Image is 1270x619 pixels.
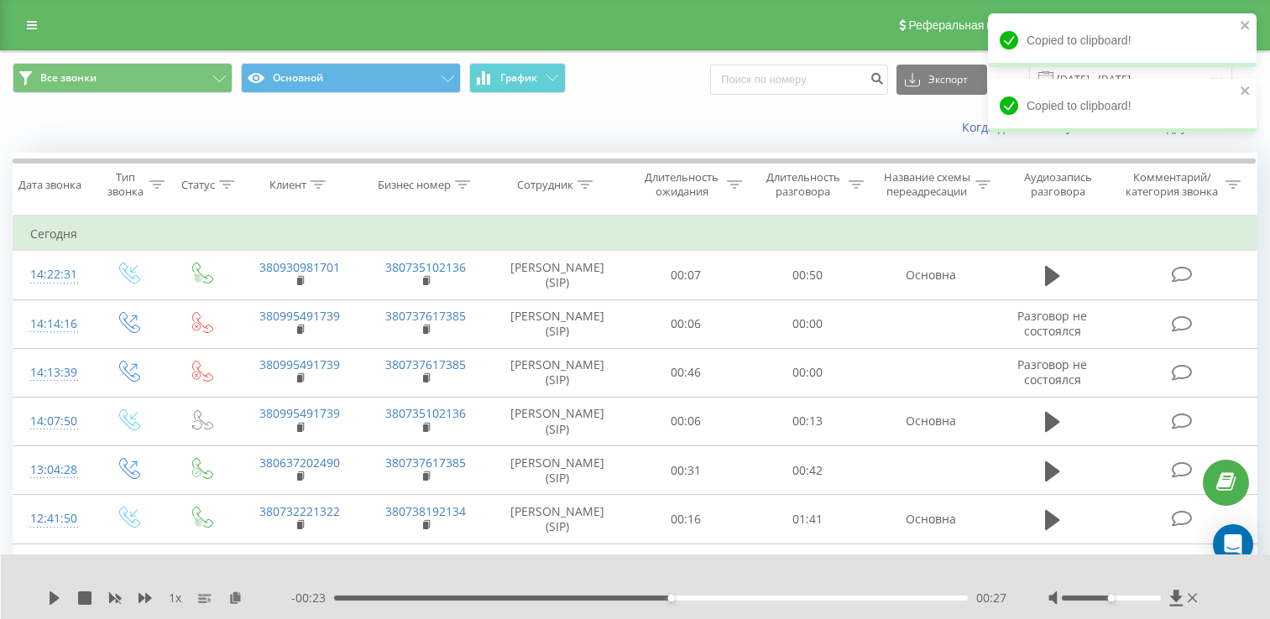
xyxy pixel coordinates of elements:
div: Дата звонка [18,178,81,192]
span: Реферальная программа [908,18,1046,32]
div: 14:13:39 [30,356,74,389]
td: [PERSON_NAME] (SIP) [489,544,625,592]
a: 380930981701 [259,259,340,275]
a: 380637202490 [259,455,340,471]
div: Комментарий/категория звонка [1123,170,1221,199]
button: График [469,63,566,93]
td: Основна [868,544,994,592]
a: 380995491739 [259,308,340,324]
button: Основной [241,63,461,93]
td: 00:31 [625,446,747,495]
a: 380737617385 [385,356,466,372]
div: 13:04:28 [30,454,74,486]
td: Основна [868,251,994,299]
td: [PERSON_NAME] (SIP) [489,397,625,445]
td: 00:54 [746,544,868,592]
td: 00:42 [746,446,868,495]
td: 00:00 [746,348,868,397]
div: Бизнес номер [378,178,451,192]
a: 380738192134 [385,503,466,519]
div: Copied to clipboard! [988,79,1257,133]
a: 380737617385 [385,308,466,324]
div: Accessibility label [668,595,675,601]
div: Название схемы переадресации [883,170,971,199]
span: Разговор не состоялся [1017,356,1087,388]
a: 380674635891 [259,552,340,568]
td: [PERSON_NAME] (SIP) [489,348,625,397]
span: Все звонки [40,71,97,85]
div: Accessibility label [1108,595,1115,601]
td: 00:06 [625,397,747,445]
div: Тип звонка [106,170,145,199]
span: - 00:23 [291,590,334,606]
div: 14:07:50 [30,405,74,438]
td: 00:16 [625,495,747,544]
td: Основна [868,495,994,544]
div: Сотрудник [517,178,573,192]
button: close [1240,84,1252,100]
button: Экспорт [896,65,987,95]
td: 00:00 [746,299,868,348]
td: 00:06 [625,299,747,348]
a: 380995491739 [259,405,340,421]
a: Когда данные могут отличаться от других систем [962,119,1257,135]
td: Основна [868,397,994,445]
div: 12:41:50 [30,502,74,535]
div: Длительность разговора [761,170,844,199]
td: 00:06 [625,544,747,592]
td: 00:13 [746,397,868,445]
td: 00:07 [625,251,747,299]
a: 380730405768 [385,552,466,568]
div: Copied to clipboard! [988,13,1257,67]
div: 14:14:16 [30,308,74,341]
div: Длительность ожидания [640,170,724,199]
span: 00:27 [976,590,1006,606]
div: 14:22:31 [30,258,74,291]
div: Аудиозапись разговора [1010,170,1107,199]
a: 380732221322 [259,503,340,519]
span: 1 x [169,590,181,606]
a: 380737617385 [385,455,466,471]
span: Разговор не состоялся [1017,308,1087,339]
a: 380995491739 [259,356,340,372]
button: close [1240,18,1252,34]
a: 380735102136 [385,259,466,275]
td: Сегодня [13,217,1257,251]
td: [PERSON_NAME] (SIP) [489,495,625,544]
td: [PERSON_NAME] (SIP) [489,446,625,495]
td: [PERSON_NAME] (SIP) [489,251,625,299]
td: 01:41 [746,495,868,544]
div: Open Intercom Messenger [1213,524,1253,564]
div: Статус [181,178,215,192]
td: 00:46 [625,348,747,397]
span: График [500,72,537,84]
td: [PERSON_NAME] (SIP) [489,299,625,348]
input: Поиск по номеру [710,65,888,95]
a: 380735102136 [385,405,466,421]
div: 12:38:03 [30,552,74,585]
td: 00:50 [746,251,868,299]
div: Клиент [269,178,306,192]
button: Все звонки [13,63,233,93]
